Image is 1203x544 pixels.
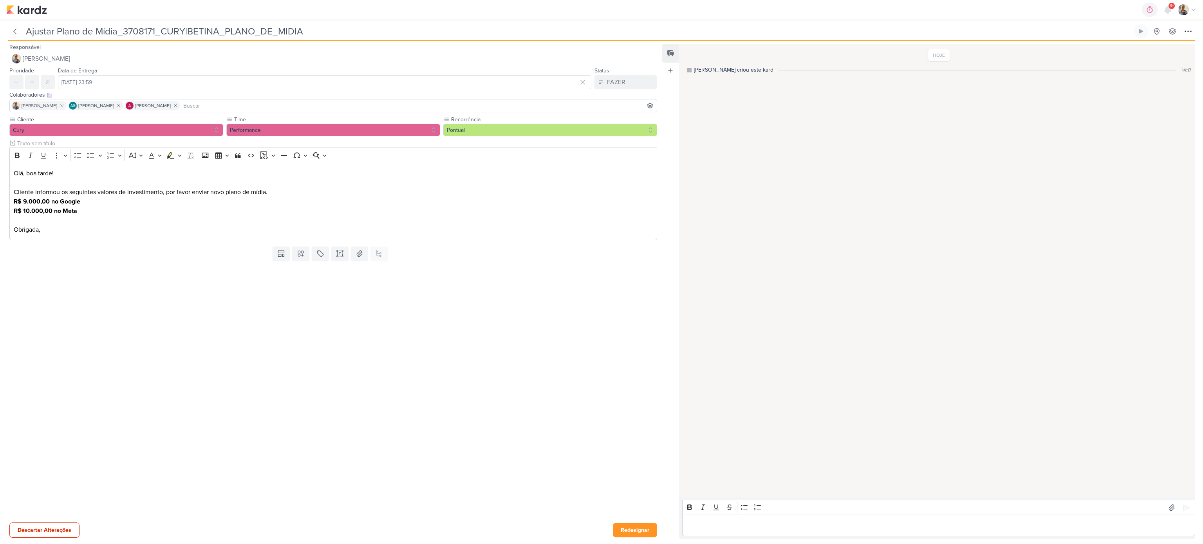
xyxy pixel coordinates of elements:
[1138,28,1144,34] div: Ligar relógio
[1182,67,1191,74] div: 14:17
[682,500,1195,515] div: Editor toolbar
[9,44,41,50] label: Responsável
[9,124,223,136] button: Cury
[14,178,653,234] p: Cliente informou os seguintes valores de investimento, por favor enviar novo plano de mídia. Obri...
[58,75,591,89] input: Select a date
[9,67,34,74] label: Prioridade
[23,54,70,63] span: [PERSON_NAME]
[1170,3,1174,9] span: 9+
[9,148,657,163] div: Editor toolbar
[12,102,20,110] img: Iara Santos
[22,102,57,109] span: [PERSON_NAME]
[694,66,773,74] div: [PERSON_NAME] criou este kard
[9,522,79,538] button: Descartar Alterações
[16,139,657,148] input: Texto sem título
[594,75,657,89] button: FAZER
[23,24,1133,38] input: Kard Sem Título
[16,115,223,124] label: Cliente
[135,102,171,109] span: [PERSON_NAME]
[182,101,655,110] input: Buscar
[14,198,80,205] strong: R$ 9.000,00 no Google
[1178,4,1189,15] img: Iara Santos
[450,115,657,124] label: Recorrência
[607,77,625,87] div: FAZER
[69,102,77,110] div: Aline Gimenez Graciano
[58,67,97,74] label: Data de Entrega
[682,515,1195,536] div: Editor editing area: main
[14,169,653,178] p: Olá, boa tarde!
[6,5,47,14] img: kardz.app
[594,67,609,74] label: Status
[70,104,76,108] p: AG
[226,124,440,136] button: Performance
[9,52,657,66] button: [PERSON_NAME]
[233,115,440,124] label: Time
[12,54,21,63] img: Iara Santos
[14,207,77,215] strong: R$ 10.000,00 no Meta
[9,163,657,241] div: Editor editing area: main
[443,124,657,136] button: Pontual
[9,91,657,99] div: Colaboradores
[126,102,134,110] img: Alessandra Gomes
[613,523,657,537] button: Redesignar
[78,102,114,109] span: [PERSON_NAME]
